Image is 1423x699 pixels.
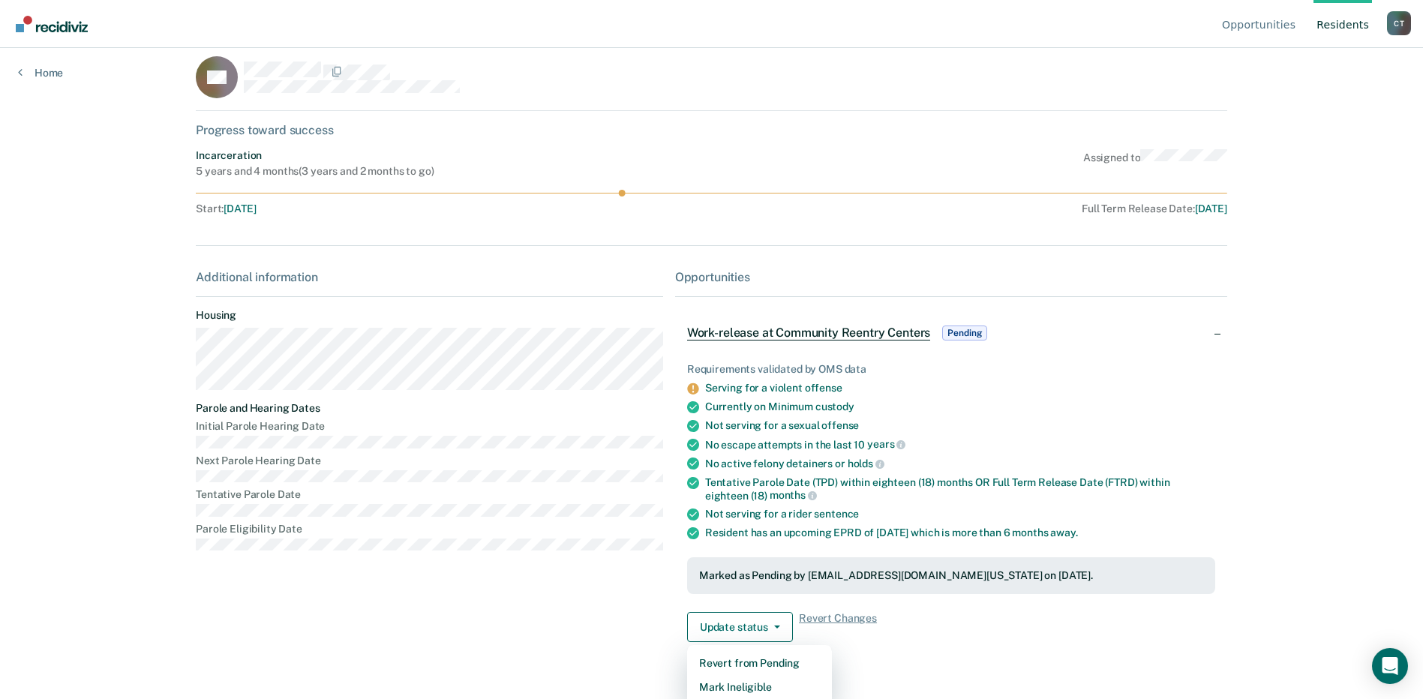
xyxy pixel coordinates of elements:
div: Tentative Parole Date (TPD) within eighteen (18) months OR Full Term Release Date (FTRD) within e... [705,476,1215,502]
div: Currently on Minimum [705,400,1215,413]
div: Incarceration [196,149,434,162]
span: [DATE] [224,202,256,214]
span: sentence [814,508,859,520]
img: Recidiviz [16,16,88,32]
span: Revert Changes [799,612,877,642]
div: Requirements validated by OMS data [687,363,1215,376]
div: Marked as Pending by [EMAIL_ADDRESS][DOMAIN_NAME][US_STATE] on [DATE]. [699,569,1203,582]
span: away. [1050,526,1077,538]
div: No escape attempts in the last 10 [705,438,1215,451]
div: Assigned to [1083,149,1227,178]
div: No active felony detainers or [705,457,1215,470]
dt: Housing [196,309,663,322]
div: Progress toward success [196,123,1227,137]
span: Pending [942,325,987,340]
button: Mark Ineligible [687,675,832,699]
dt: Next Parole Hearing Date [196,454,663,467]
div: Work-release at Community Reentry CentersPending [675,309,1227,357]
div: Resident has an upcoming EPRD of [DATE] which is more than 6 months [705,526,1215,539]
button: Profile dropdown button [1387,11,1411,35]
div: Opportunities [675,270,1227,284]
div: Start : [196,202,666,215]
dt: Initial Parole Hearing Date [196,420,663,433]
div: Open Intercom Messenger [1372,648,1408,684]
div: Additional information [196,270,663,284]
span: Work-release at Community Reentry Centers [687,325,930,340]
dt: Parole Eligibility Date [196,523,663,535]
div: Not serving for a sexual [705,419,1215,432]
dt: Parole and Hearing Dates [196,402,663,415]
span: months [770,489,817,501]
div: Not serving for a rider [705,508,1215,520]
dt: Tentative Parole Date [196,488,663,501]
span: custody [815,400,854,412]
span: years [867,438,905,450]
a: Home [18,66,63,79]
span: [DATE] [1195,202,1227,214]
div: 5 years and 4 months ( 3 years and 2 months to go ) [196,165,434,178]
span: holds [848,457,884,469]
button: Update status [687,612,793,642]
button: Revert from Pending [687,651,832,675]
div: Serving for a violent offense [705,382,1215,394]
div: Full Term Release Date : [672,202,1227,215]
span: offense [821,419,859,431]
div: C T [1387,11,1411,35]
